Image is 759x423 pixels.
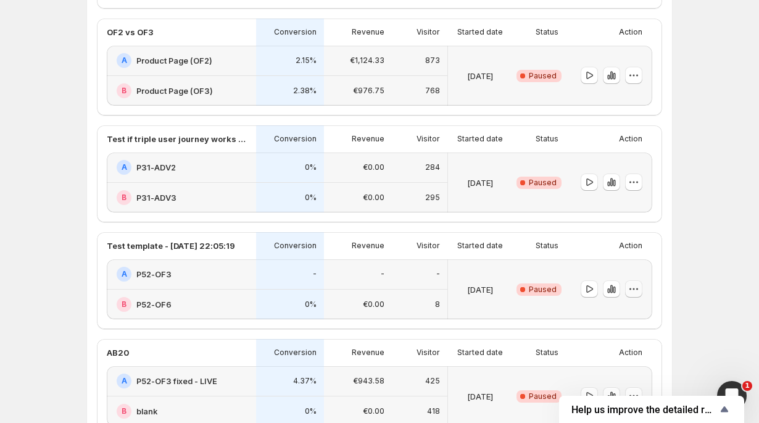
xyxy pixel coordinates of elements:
p: 4.37% [293,376,317,386]
span: Help us improve the detailed report for A/B campaigns [571,404,717,416]
h2: B [122,86,126,96]
p: [DATE] [467,70,493,82]
p: Status [536,348,558,358]
p: Status [536,27,558,37]
p: Action [619,134,642,144]
p: €0.00 [363,162,384,172]
p: €1,124.33 [350,56,384,65]
p: OF2 vs OF3 [107,26,153,38]
span: Paused [529,178,557,188]
h2: Product Page (OF2) [136,54,212,67]
p: Visitor [417,241,440,251]
p: Action [619,241,642,251]
p: Revenue [352,348,384,358]
h2: B [122,406,126,416]
p: Started date [457,134,503,144]
h2: B [122,193,126,203]
p: Action [619,348,642,358]
span: Paused [529,285,557,295]
p: Conversion [274,348,317,358]
p: Visitor [417,27,440,37]
p: Revenue [352,27,384,37]
h2: P52-OF3 fixed - LIVE [136,375,217,387]
span: Paused [529,392,557,401]
h2: A [122,56,127,65]
p: 2.38% [293,86,317,96]
h2: P52-OF6 [136,298,172,311]
p: Conversion [274,241,317,251]
h2: P31-ADV3 [136,191,176,204]
span: Paused [529,71,557,81]
p: Visitor [417,348,440,358]
span: 1 [742,381,752,391]
p: Test template - [DATE] 22:05:19 [107,240,235,252]
p: - [313,269,317,279]
p: 0% [305,162,317,172]
p: - [436,269,440,279]
p: Conversion [274,134,317,144]
p: 418 [427,406,440,416]
p: - [381,269,384,279]
p: €976.75 [353,86,384,96]
iframe: Intercom live chat [717,381,747,411]
h2: B [122,299,126,309]
h2: A [122,162,127,172]
p: €0.00 [363,299,384,309]
p: 768 [425,86,440,96]
p: €943.58 [353,376,384,386]
p: 2.15% [296,56,317,65]
p: 0% [305,299,317,309]
p: Status [536,134,558,144]
p: €0.00 [363,406,384,416]
p: Action [619,27,642,37]
p: 8 [435,299,440,309]
p: Test if triple user journey works with gemx split test [107,133,249,145]
p: 873 [425,56,440,65]
p: [DATE] [467,283,493,296]
h2: P31-ADV2 [136,161,176,174]
p: 0% [305,406,317,416]
h2: A [122,269,127,279]
p: 0% [305,193,317,203]
h2: blank [136,405,157,417]
p: [DATE] [467,177,493,189]
p: Visitor [417,134,440,144]
p: Conversion [274,27,317,37]
p: 425 [425,376,440,386]
p: Status [536,241,558,251]
h2: P52-OF3 [136,268,172,280]
p: Revenue [352,134,384,144]
p: [DATE] [467,390,493,403]
p: Started date [457,348,503,358]
p: Started date [457,27,503,37]
p: AB20 [107,346,129,359]
p: Revenue [352,241,384,251]
p: 284 [425,162,440,172]
h2: A [122,376,127,386]
button: Show survey - Help us improve the detailed report for A/B campaigns [571,402,732,417]
p: €0.00 [363,193,384,203]
p: Started date [457,241,503,251]
p: 295 [425,193,440,203]
h2: Product Page (OF3) [136,85,213,97]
